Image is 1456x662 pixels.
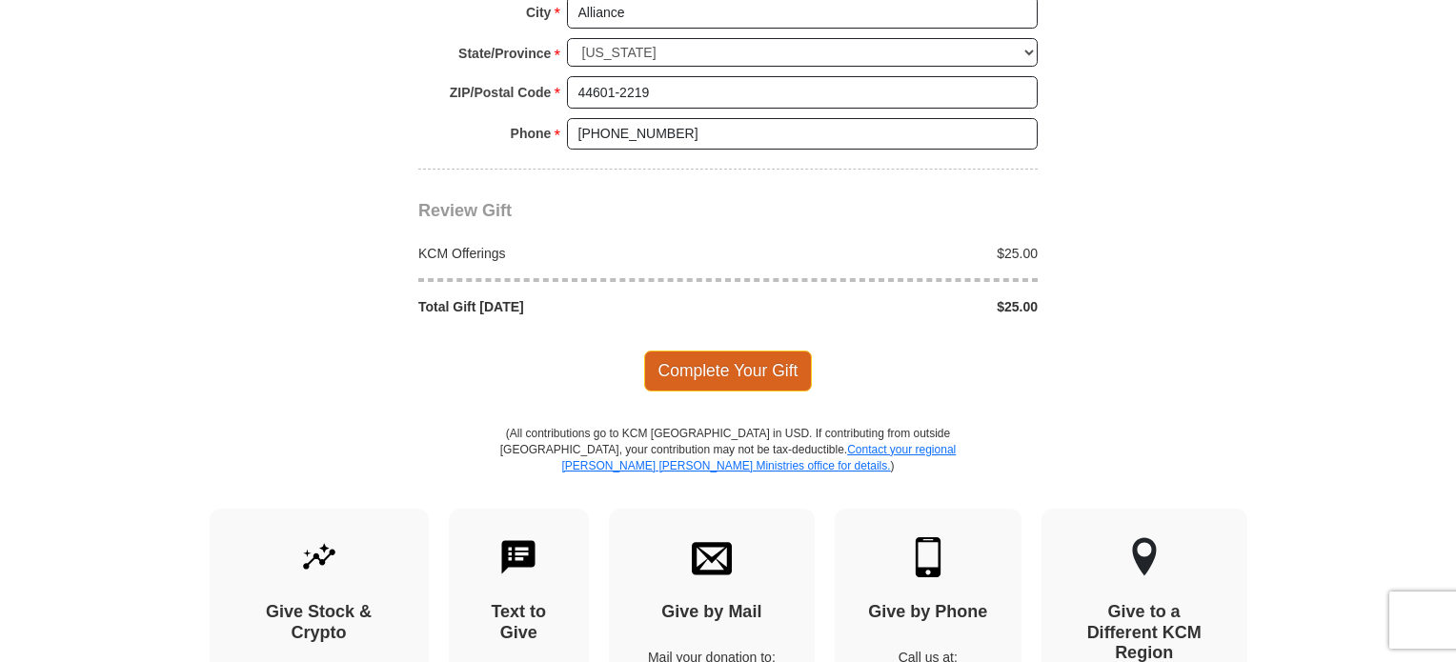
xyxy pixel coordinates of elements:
strong: Phone [511,120,552,147]
strong: State/Province [458,40,551,67]
div: KCM Offerings [409,244,729,263]
div: $25.00 [728,244,1048,263]
img: other-region [1131,537,1158,577]
a: Contact your regional [PERSON_NAME] [PERSON_NAME] Ministries office for details. [561,443,956,472]
img: envelope.svg [692,537,732,577]
h4: Give Stock & Crypto [243,602,395,643]
p: (All contributions go to KCM [GEOGRAPHIC_DATA] in USD. If contributing from outside [GEOGRAPHIC_D... [499,426,957,509]
img: text-to-give.svg [498,537,538,577]
span: Complete Your Gift [644,351,813,391]
h4: Give by Phone [868,602,988,623]
div: $25.00 [728,297,1048,316]
h4: Give by Mail [642,602,781,623]
span: Review Gift [418,201,512,220]
img: mobile.svg [908,537,948,577]
strong: ZIP/Postal Code [450,79,552,106]
div: Total Gift [DATE] [409,297,729,316]
img: give-by-stock.svg [299,537,339,577]
h4: Text to Give [482,602,556,643]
